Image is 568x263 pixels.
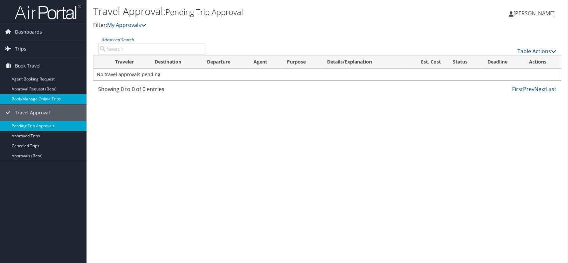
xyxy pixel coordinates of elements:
input: Advanced Search [98,43,205,55]
th: Departure: activate to sort column ascending [201,56,248,68]
a: Prev [523,85,534,93]
th: Est. Cost: activate to sort column ascending [405,56,447,68]
a: [PERSON_NAME] [509,3,561,23]
th: Details/Explanation [321,56,405,68]
div: Showing 0 to 0 of 0 entries [98,85,205,96]
th: Agent [248,56,281,68]
span: Dashboards [15,24,42,40]
a: Table Actions [517,48,556,55]
td: No travel approvals pending [94,68,561,80]
th: Purpose [281,56,321,68]
th: Deadline: activate to sort column descending [481,56,523,68]
a: First [512,85,523,93]
p: Filter: [93,21,405,30]
img: airportal-logo.png [15,4,81,20]
th: Actions [523,56,561,68]
a: Last [546,85,556,93]
a: Next [534,85,546,93]
span: Travel Approval [15,104,50,121]
span: Book Travel [15,58,41,74]
a: Advanced Search [101,37,134,43]
span: [PERSON_NAME] [513,10,555,17]
th: Status: activate to sort column ascending [447,56,481,68]
a: My Approvals [107,21,146,29]
small: Pending Trip Approval [165,6,243,17]
th: Destination: activate to sort column ascending [149,56,201,68]
span: Trips [15,41,26,57]
th: Traveler: activate to sort column ascending [109,56,149,68]
h1: Travel Approval: [93,4,405,18]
